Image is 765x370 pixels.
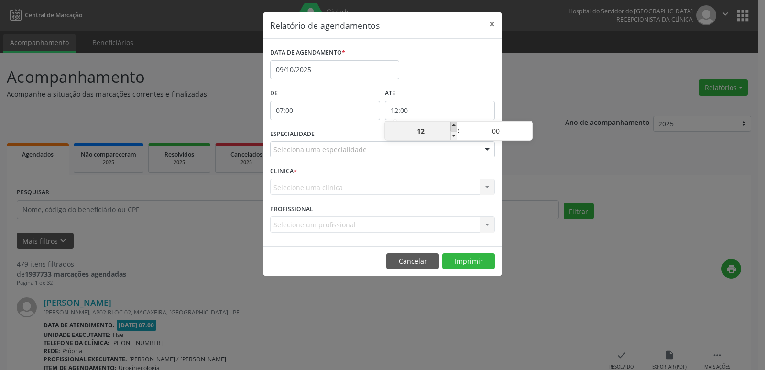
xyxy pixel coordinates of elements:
span: : [457,121,460,140]
input: Selecione o horário inicial [270,101,380,120]
label: CLÍNICA [270,164,297,179]
h5: Relatório de agendamentos [270,19,380,32]
label: De [270,86,380,101]
input: Selecione o horário final [385,101,495,120]
span: Seleciona uma especialidade [273,145,367,155]
label: PROFISSIONAL [270,202,313,216]
label: ESPECIALIDADE [270,127,315,142]
label: DATA DE AGENDAMENTO [270,45,345,60]
input: Selecione uma data ou intervalo [270,60,399,79]
input: Minute [460,122,532,141]
button: Cancelar [386,253,439,269]
label: ATÉ [385,86,495,101]
input: Hour [385,122,457,141]
button: Imprimir [442,253,495,269]
button: Close [482,12,502,36]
